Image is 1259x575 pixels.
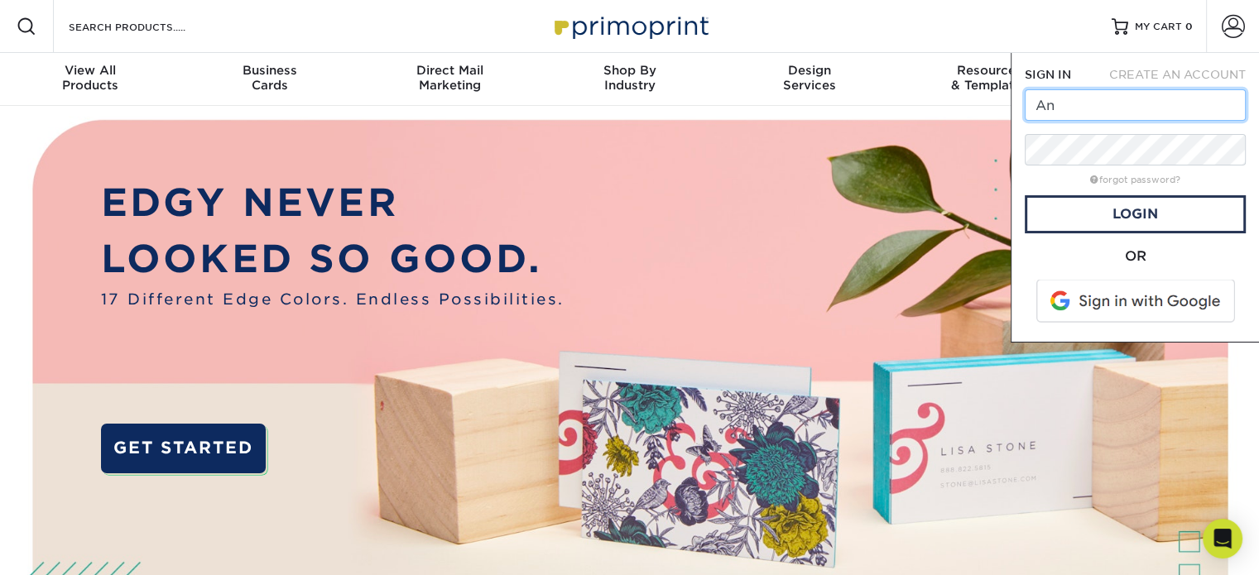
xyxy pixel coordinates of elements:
img: Primoprint [547,8,713,44]
span: MY CART [1135,20,1182,34]
div: Services [719,63,899,93]
span: 0 [1185,21,1193,32]
div: & Templates [899,63,1079,93]
div: OR [1025,247,1246,266]
span: 17 Different Edge Colors. Endless Possibilities. [101,288,565,310]
a: GET STARTED [101,424,266,473]
p: EDGY NEVER [101,175,565,231]
a: DesignServices [719,53,899,106]
span: Business [180,63,359,78]
div: Marketing [360,63,540,93]
div: Industry [540,63,719,93]
span: Design [719,63,899,78]
span: Shop By [540,63,719,78]
input: SEARCH PRODUCTS..... [67,17,228,36]
input: Email [1025,89,1246,121]
a: Shop ByIndustry [540,53,719,106]
div: Cards [180,63,359,93]
span: CREATE AN ACCOUNT [1109,68,1246,81]
span: SIGN IN [1025,68,1071,81]
div: Open Intercom Messenger [1203,519,1242,558]
p: LOOKED SO GOOD. [101,231,565,287]
a: Login [1025,195,1246,233]
a: BusinessCards [180,53,359,106]
a: forgot password? [1090,175,1180,185]
a: Resources& Templates [899,53,1079,106]
span: Direct Mail [360,63,540,78]
span: Resources [899,63,1079,78]
a: Direct MailMarketing [360,53,540,106]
